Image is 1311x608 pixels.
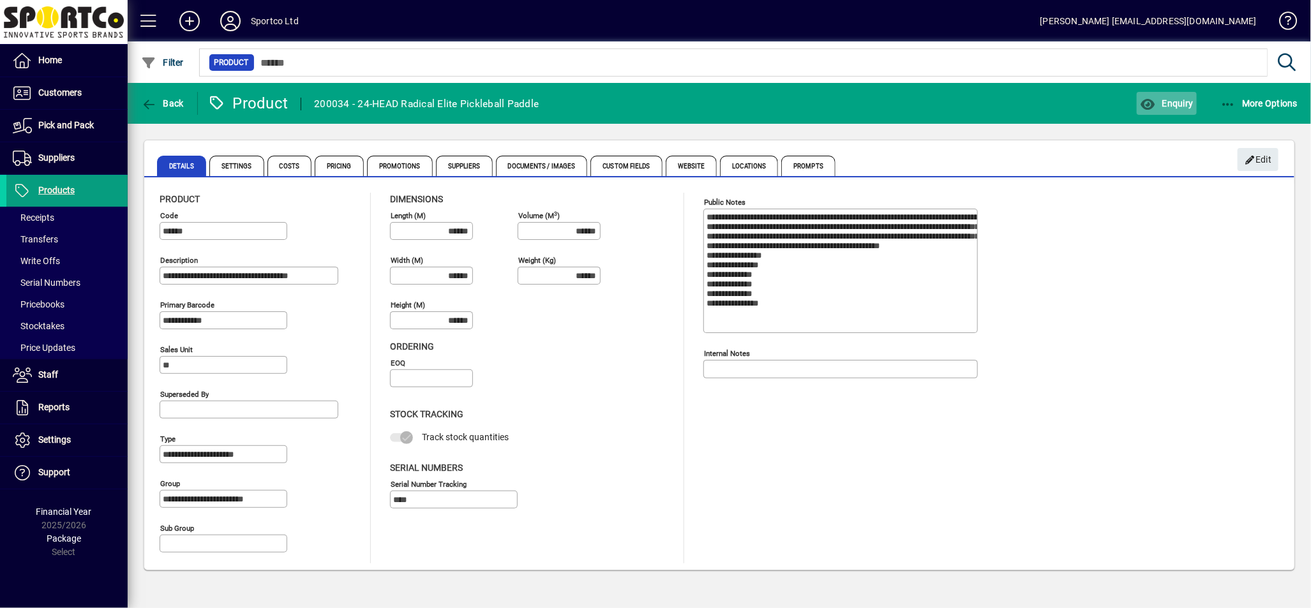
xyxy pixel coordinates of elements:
span: Documents / Images [496,156,588,176]
span: Promotions [367,156,433,176]
span: Custom Fields [590,156,662,176]
a: Settings [6,424,128,456]
mat-label: Serial Number tracking [391,479,467,488]
a: Support [6,457,128,489]
span: Receipts [13,212,54,223]
a: Customers [6,77,128,109]
mat-label: Internal Notes [704,349,750,358]
span: Support [38,467,70,477]
mat-label: Width (m) [391,256,423,265]
button: Filter [138,51,187,74]
span: Home [38,55,62,65]
mat-label: Primary barcode [160,300,214,309]
button: Edit [1238,148,1278,171]
span: Financial Year [36,507,92,517]
mat-label: Sub group [160,524,194,533]
span: Enquiry [1140,98,1193,108]
div: [PERSON_NAME] [EMAIL_ADDRESS][DOMAIN_NAME] [1040,11,1257,31]
span: Settings [38,434,71,445]
a: Pick and Pack [6,110,128,142]
button: Enquiry [1137,92,1196,115]
span: Serial Numbers [390,463,463,473]
div: 200034 - 24-HEAD Radical Elite Pickleball Paddle [314,94,539,114]
button: Back [138,92,187,115]
mat-label: Weight (Kg) [518,256,556,265]
div: Product [207,93,288,114]
span: Track stock quantities [422,432,509,442]
mat-label: Length (m) [391,211,426,220]
span: Back [141,98,184,108]
span: Details [157,156,206,176]
span: Filter [141,57,184,68]
button: More Options [1217,92,1301,115]
mat-label: EOQ [391,359,405,367]
span: Write Offs [13,256,60,266]
mat-label: Volume (m ) [518,211,560,220]
span: Prompts [781,156,835,176]
a: Stocktakes [6,315,128,337]
a: Home [6,45,128,77]
a: Suppliers [6,142,128,174]
a: Transfers [6,228,128,250]
span: Edit [1245,149,1272,170]
span: Costs [267,156,312,176]
a: Knowledge Base [1270,3,1295,44]
a: Staff [6,359,128,391]
span: Suppliers [436,156,493,176]
mat-label: Sales unit [160,345,193,354]
span: Pick and Pack [38,120,94,130]
mat-label: Type [160,434,176,443]
a: Receipts [6,207,128,228]
button: Profile [210,10,251,33]
span: Locations [720,156,778,176]
span: Website [666,156,717,176]
mat-label: Height (m) [391,300,425,309]
span: Staff [38,369,58,380]
app-page-header-button: Back [128,92,198,115]
mat-label: Description [160,256,198,265]
mat-label: Group [160,479,180,488]
span: More Options [1220,98,1298,108]
a: Write Offs [6,250,128,272]
a: Price Updates [6,337,128,359]
span: Pricing [315,156,364,176]
span: Stocktakes [13,321,64,331]
span: Serial Numbers [13,278,80,288]
mat-label: Superseded by [160,390,209,399]
span: Ordering [390,341,434,352]
span: Dimensions [390,194,443,204]
a: Pricebooks [6,293,128,315]
a: Reports [6,392,128,424]
span: Stock Tracking [390,409,463,419]
button: Add [169,10,210,33]
span: Suppliers [38,152,75,163]
sup: 3 [554,210,557,216]
span: Product [214,56,249,69]
span: Transfers [13,234,58,244]
mat-label: Code [160,211,178,220]
span: Reports [38,402,70,412]
span: Package [47,533,81,544]
span: Products [38,185,75,195]
span: Price Updates [13,343,75,353]
mat-label: Public Notes [704,198,745,207]
div: Sportco Ltd [251,11,299,31]
a: Serial Numbers [6,272,128,293]
span: Product [160,194,200,204]
span: Customers [38,87,82,98]
span: Pricebooks [13,299,64,309]
span: Settings [209,156,264,176]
